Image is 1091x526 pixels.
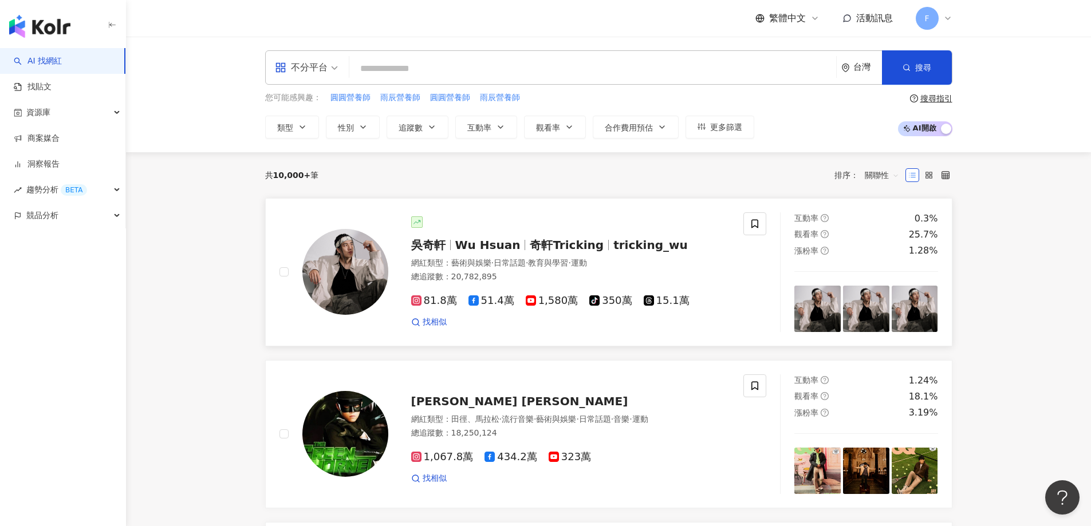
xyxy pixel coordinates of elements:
[613,414,629,424] span: 音樂
[499,414,502,424] span: ·
[302,391,388,477] img: KOL Avatar
[326,116,380,139] button: 性別
[710,122,742,132] span: 更多篩選
[26,203,58,228] span: 競品分析
[411,473,447,484] a: 找相似
[330,92,371,104] button: 圓圓營養師
[528,258,568,267] span: 教育與學習
[589,295,632,307] span: 350萬
[14,56,62,67] a: searchAI 找網紅
[26,100,50,125] span: 資源庫
[892,448,938,494] img: post-image
[821,409,829,417] span: question-circle
[411,295,457,307] span: 81.8萬
[794,246,818,255] span: 漲粉率
[794,286,841,332] img: post-image
[526,258,528,267] span: ·
[275,58,328,77] div: 不分平台
[524,116,586,139] button: 觀看率
[605,123,653,132] span: 合作費用預估
[632,414,648,424] span: 運動
[275,62,286,73] span: appstore
[277,123,293,132] span: 類型
[910,94,918,102] span: question-circle
[576,414,578,424] span: ·
[494,258,526,267] span: 日常話題
[841,64,850,72] span: environment
[843,286,889,332] img: post-image
[909,406,938,419] div: 3.19%
[411,451,474,463] span: 1,067.8萬
[536,414,576,424] span: 藝術與娛樂
[411,271,730,283] div: 總追蹤數 ： 20,782,895
[794,448,841,494] img: post-image
[611,414,613,424] span: ·
[14,133,60,144] a: 商案媒合
[411,238,446,252] span: 吳奇軒
[273,171,311,180] span: 10,000+
[265,171,319,180] div: 共 筆
[14,81,52,93] a: 找貼文
[613,238,688,252] span: tricking_wu
[920,94,952,103] div: 搜尋指引
[423,317,447,328] span: 找相似
[455,116,517,139] button: 互動率
[455,238,521,252] span: Wu Hsuan
[491,258,494,267] span: ·
[794,408,818,417] span: 漲粉率
[411,258,730,269] div: 網紅類型 ：
[265,198,952,346] a: KOL Avatar吳奇軒Wu Hsuan奇軒Trickingtricking_wu網紅類型：藝術與娛樂·日常話題·教育與學習·運動總追蹤數：20,782,89581.8萬51.4萬1,580萬...
[794,391,818,401] span: 觀看率
[26,177,87,203] span: 趨勢分析
[14,159,60,170] a: 洞察報告
[909,244,938,257] div: 1.28%
[380,92,421,104] button: 雨辰營養師
[485,451,537,463] span: 434.2萬
[430,92,470,104] span: 圓圓營養師
[14,186,22,194] span: rise
[399,123,423,132] span: 追蹤數
[530,238,604,252] span: 奇軒Tricking
[909,228,938,241] div: 25.7%
[534,414,536,424] span: ·
[924,12,929,25] span: F
[909,390,938,403] div: 18.1%
[9,15,70,38] img: logo
[834,166,905,184] div: 排序：
[451,414,499,424] span: 田徑、馬拉松
[265,92,321,104] span: 您可能感興趣：
[579,414,611,424] span: 日常話題
[794,375,818,385] span: 互動率
[915,63,931,72] span: 搜尋
[853,62,882,72] div: 台灣
[423,473,447,484] span: 找相似
[568,258,570,267] span: ·
[468,295,514,307] span: 51.4萬
[411,317,447,328] a: 找相似
[411,394,628,408] span: [PERSON_NAME] [PERSON_NAME]
[467,123,491,132] span: 互動率
[526,295,578,307] span: 1,580萬
[502,414,534,424] span: 流行音樂
[338,123,354,132] span: 性別
[794,230,818,239] span: 觀看率
[265,360,952,508] a: KOL Avatar[PERSON_NAME] [PERSON_NAME]網紅類型：田徑、馬拉松·流行音樂·藝術與娛樂·日常話題·音樂·運動總追蹤數：18,250,1241,067.8萬434....
[865,166,899,184] span: 關聯性
[821,392,829,400] span: question-circle
[1045,480,1080,515] iframe: Help Scout Beacon - Open
[909,374,938,387] div: 1.24%
[480,92,520,104] span: 雨辰營養師
[856,13,893,23] span: 活動訊息
[536,123,560,132] span: 觀看率
[769,12,806,25] span: 繁體中文
[843,448,889,494] img: post-image
[644,295,690,307] span: 15.1萬
[451,258,491,267] span: 藝術與娛樂
[892,286,938,332] img: post-image
[571,258,587,267] span: 運動
[411,414,730,425] div: 網紅類型 ：
[593,116,679,139] button: 合作費用預估
[686,116,754,139] button: 更多篩選
[794,213,818,223] span: 互動率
